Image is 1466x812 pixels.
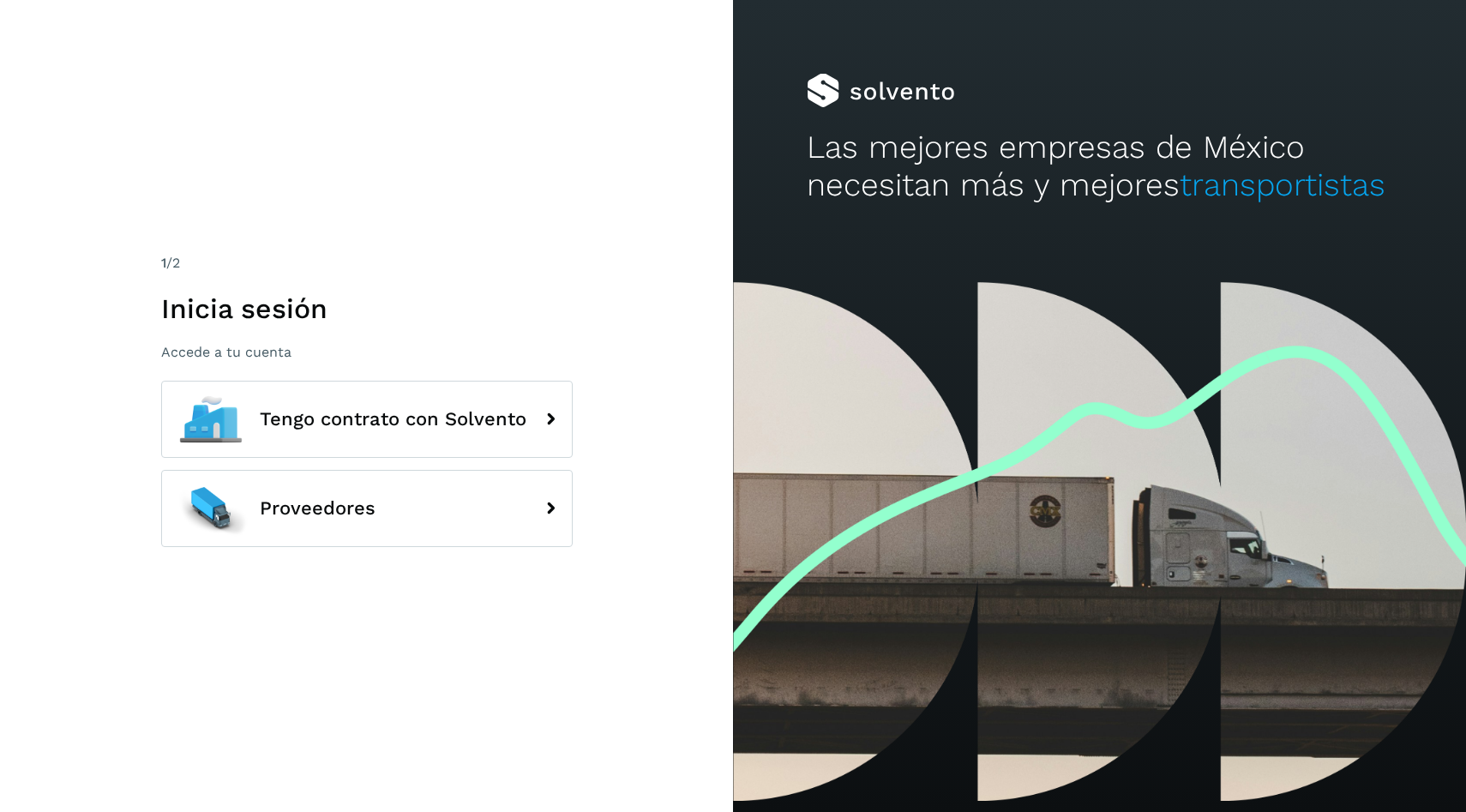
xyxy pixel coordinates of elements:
[161,253,573,274] div: /2
[161,344,573,360] p: Accede a tu cuenta
[260,498,376,519] span: Proveedores
[1180,166,1385,203] span: transportistas
[807,129,1393,205] h2: Las mejores empresas de México necesitan más y mejores
[161,255,166,271] span: 1
[260,409,526,430] span: Tengo contrato con Solvento
[161,381,573,458] button: Tengo contrato con Solvento
[161,292,573,325] h1: Inicia sesión
[161,470,573,547] button: Proveedores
